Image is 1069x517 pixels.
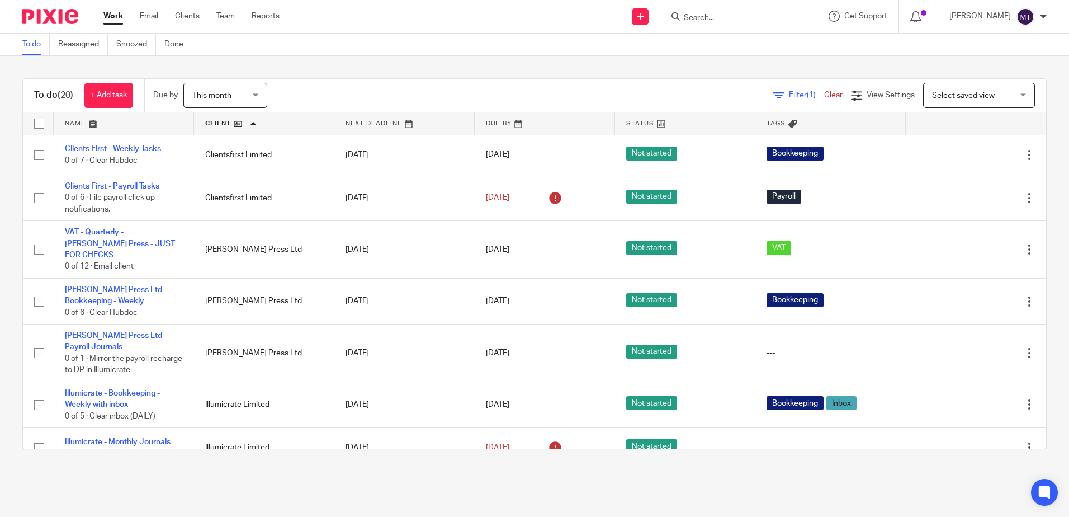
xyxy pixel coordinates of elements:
a: Clients First - Weekly Tasks [65,145,161,153]
a: Reports [252,11,280,22]
span: Not started [626,293,677,307]
h1: To do [34,90,73,101]
span: 0 of 7 · Clear Hubdoc [65,157,138,164]
span: [DATE] [486,401,509,408]
span: [DATE] [486,444,509,452]
a: Clients First - Payroll Tasks [65,182,159,190]
span: Filter [789,91,824,99]
span: [DATE] [486,246,509,253]
p: Due by [153,90,178,101]
a: VAT - Quarterly - [PERSON_NAME] Press - JUST FOR CHECKS [65,228,175,259]
a: [PERSON_NAME] Press Ltd - Bookkeeping - Weekly [65,286,167,305]
td: [DATE] [334,278,475,324]
a: + Add task [84,83,133,108]
td: [PERSON_NAME] Press Ltd [194,278,334,324]
a: Illumicrate - Bookkeeping - Weekly with inbox [65,389,160,408]
td: Illumicrate Limited [194,428,334,468]
span: [DATE] [486,349,509,357]
span: VAT [767,241,791,255]
span: 0 of 6 · File payroll click up notifications. [65,194,155,214]
span: 0 of 5 · Clear inbox (DAILY) [65,412,155,420]
td: [PERSON_NAME] Press Ltd [194,325,334,382]
span: Not started [626,241,677,255]
td: [DATE] [334,175,475,220]
a: To do [22,34,50,55]
span: Not started [626,147,677,161]
td: Clientsfirst Limited [194,135,334,175]
span: Not started [626,345,677,359]
span: 0 of 1 · Mirror the payroll recharge to DP in Illumicrate [65,355,182,374]
td: Illumicrate Limited [194,382,334,427]
td: [DATE] [334,135,475,175]
span: Get Support [844,12,887,20]
span: Payroll [767,190,801,204]
span: (1) [807,91,816,99]
a: Clients [175,11,200,22]
a: Snoozed [116,34,156,55]
a: Team [216,11,235,22]
div: --- [767,442,895,453]
a: Email [140,11,158,22]
a: Illumicrate - Monthly Journals [65,438,171,446]
img: Pixie [22,9,78,24]
td: Clientsfirst Limited [194,175,334,220]
span: 0 of 12 · Email client [65,263,134,271]
span: Bookkeeping [767,396,824,410]
span: This month [192,92,231,100]
td: [DATE] [334,221,475,279]
a: Work [103,11,123,22]
a: [PERSON_NAME] Press Ltd - Payroll Journals [65,332,167,351]
span: Select saved view [932,92,995,100]
span: Inbox [826,396,857,410]
a: Reassigned [58,34,108,55]
td: [DATE] [334,428,475,468]
img: svg%3E [1016,8,1034,26]
span: Bookkeeping [767,147,824,161]
a: Clear [824,91,843,99]
span: View Settings [867,91,915,99]
span: Not started [626,396,677,410]
span: Not started [626,190,677,204]
span: [DATE] [486,151,509,159]
span: [DATE] [486,194,509,201]
td: [DATE] [334,382,475,427]
input: Search [683,13,783,23]
span: Tags [767,120,786,126]
span: 0 of 6 · Clear Hubdoc [65,309,138,317]
p: [PERSON_NAME] [949,11,1011,22]
td: [PERSON_NAME] Press Ltd [194,221,334,279]
span: Not started [626,439,677,453]
div: --- [767,347,895,359]
span: (20) [58,91,73,100]
span: [DATE] [486,297,509,305]
td: [DATE] [334,325,475,382]
span: Bookkeeping [767,293,824,307]
a: Done [164,34,192,55]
